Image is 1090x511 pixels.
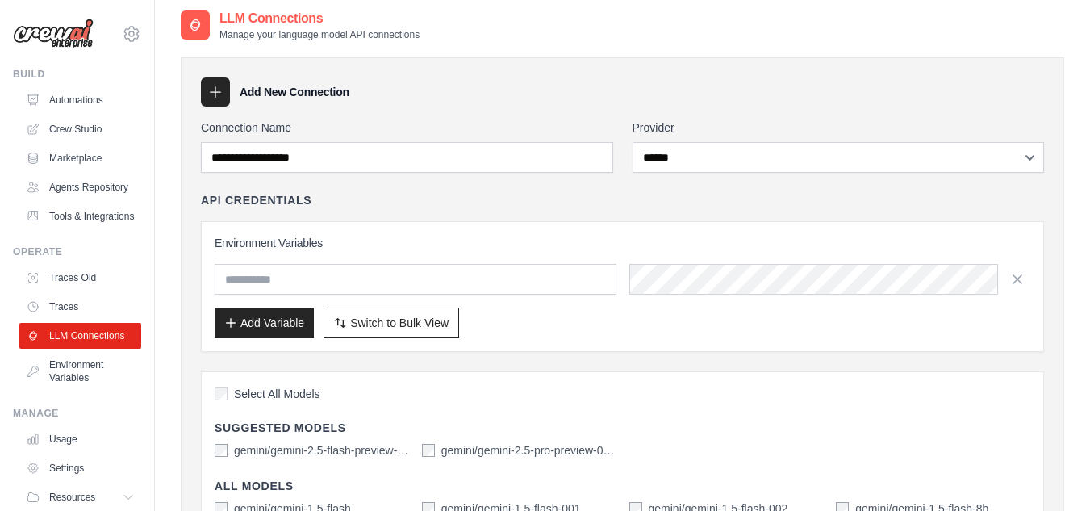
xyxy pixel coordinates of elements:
h4: API Credentials [201,192,311,208]
div: Operate [13,245,141,258]
p: Manage your language model API connections [219,28,420,41]
h3: Environment Variables [215,235,1030,251]
a: Usage [19,426,141,452]
span: Switch to Bulk View [350,315,449,331]
span: Resources [49,491,95,504]
a: Crew Studio [19,116,141,142]
label: Connection Name [201,119,613,136]
button: Add Variable [215,308,314,338]
a: Traces [19,294,141,320]
a: LLM Connections [19,323,141,349]
img: Logo [13,19,94,49]
button: Resources [19,484,141,510]
h4: All Models [215,478,1030,494]
span: Select All Models [234,386,320,402]
label: gemini/gemini-2.5-flash-preview-04-17 [234,442,409,459]
a: Marketplace [19,145,141,171]
a: Settings [19,455,141,481]
a: Traces Old [19,265,141,291]
a: Environment Variables [19,352,141,391]
h3: Add New Connection [240,84,349,100]
label: Provider [633,119,1045,136]
h4: Suggested Models [215,420,1030,436]
input: gemini/gemini-2.5-flash-preview-04-17 [215,444,228,457]
h2: LLM Connections [219,9,420,28]
input: Select All Models [215,387,228,400]
label: gemini/gemini-2.5-pro-preview-03-25 [441,442,616,459]
a: Automations [19,87,141,113]
button: Switch to Bulk View [324,308,459,338]
input: gemini/gemini-2.5-pro-preview-03-25 [422,444,435,457]
div: Build [13,68,141,81]
div: Manage [13,407,141,420]
a: Agents Repository [19,174,141,200]
a: Tools & Integrations [19,203,141,229]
